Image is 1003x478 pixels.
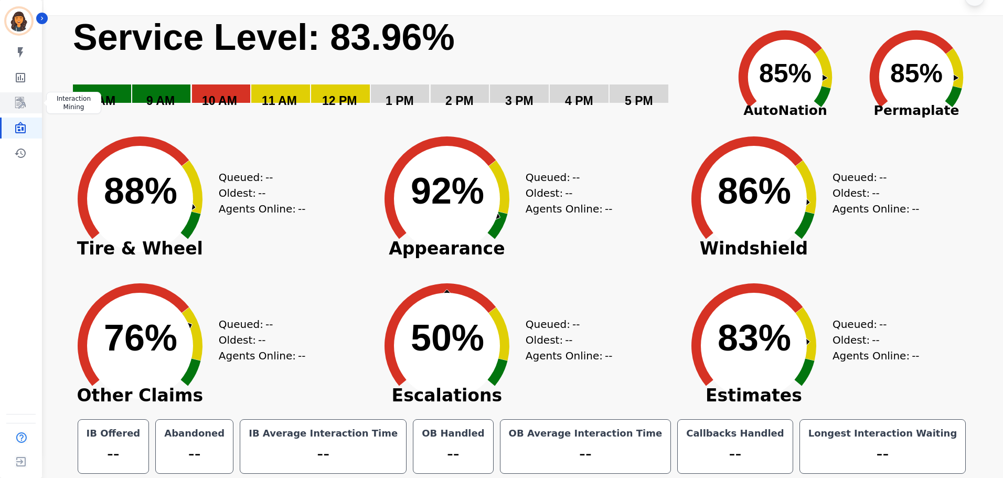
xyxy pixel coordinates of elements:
div: IB Offered [84,426,143,441]
div: Queued: [526,169,604,185]
text: 88% [104,171,177,211]
text: 1 PM [386,94,414,108]
div: -- [247,441,400,467]
text: 3 PM [505,94,533,108]
text: 85% [759,59,812,88]
span: -- [298,348,305,364]
div: Oldest: [219,185,297,201]
span: -- [298,201,305,217]
span: -- [565,332,572,348]
span: -- [879,169,887,185]
span: Estimates [675,390,833,401]
span: -- [572,316,580,332]
text: 83% [718,317,791,358]
div: -- [507,441,665,467]
div: Queued: [526,316,604,332]
text: 8 AM [87,94,115,108]
text: 4 PM [565,94,593,108]
span: Other Claims [61,390,219,401]
text: 5 PM [625,94,653,108]
div: Oldest: [526,185,604,201]
div: Agents Online: [833,201,922,217]
div: -- [684,441,786,467]
img: Bordered avatar [6,8,31,34]
div: Abandoned [162,426,227,441]
span: -- [912,201,919,217]
span: -- [258,185,265,201]
div: OB Average Interaction Time [507,426,665,441]
text: 92% [411,171,484,211]
span: -- [872,185,879,201]
span: -- [879,316,887,332]
text: 9 AM [146,94,175,108]
text: 11 AM [262,94,297,108]
span: -- [565,185,572,201]
div: Agents Online: [833,348,922,364]
div: -- [806,441,959,467]
span: Permaplate [851,101,982,121]
text: 86% [718,171,791,211]
span: Appearance [368,243,526,254]
div: Oldest: [833,332,911,348]
div: Agents Online: [526,201,615,217]
span: -- [912,348,919,364]
span: -- [258,332,265,348]
div: -- [162,441,227,467]
span: -- [265,169,273,185]
div: Callbacks Handled [684,426,786,441]
span: -- [605,201,612,217]
div: -- [420,441,486,467]
div: Queued: [833,169,911,185]
text: 50% [411,317,484,358]
text: Service Level: 83.96% [73,17,455,58]
div: Queued: [833,316,911,332]
span: Escalations [368,390,526,401]
span: -- [605,348,612,364]
span: -- [872,332,879,348]
div: Agents Online: [526,348,615,364]
span: -- [265,316,273,332]
div: Longest Interaction Waiting [806,426,959,441]
div: IB Average Interaction Time [247,426,400,441]
div: Agents Online: [219,348,308,364]
div: Agents Online: [219,201,308,217]
span: Windshield [675,243,833,254]
text: 76% [104,317,177,358]
div: -- [84,441,143,467]
span: AutoNation [720,101,851,121]
span: Tire & Wheel [61,243,219,254]
div: Oldest: [526,332,604,348]
text: 2 PM [445,94,474,108]
div: OB Handled [420,426,486,441]
text: 85% [890,59,943,88]
div: Oldest: [219,332,297,348]
span: -- [572,169,580,185]
div: Queued: [219,169,297,185]
svg: Service Level: 0% [72,15,718,123]
div: Queued: [219,316,297,332]
div: Oldest: [833,185,911,201]
text: 10 AM [202,94,237,108]
text: 12 PM [322,94,357,108]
